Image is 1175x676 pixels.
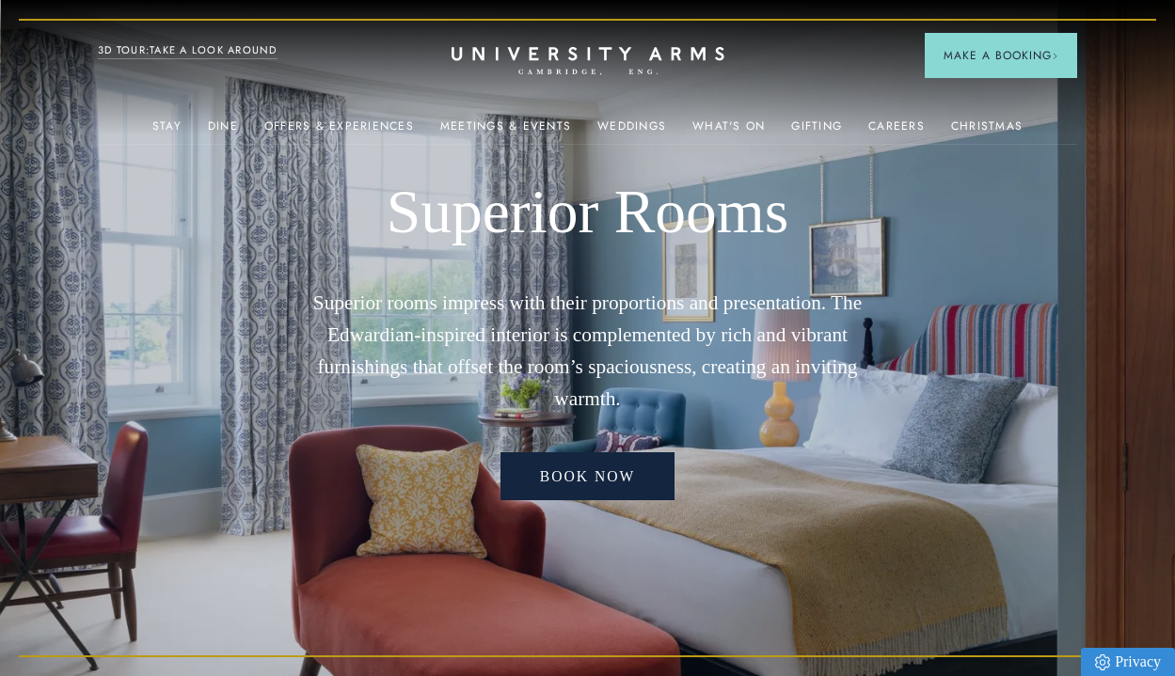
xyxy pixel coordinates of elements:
h1: Superior Rooms [294,176,881,249]
button: Make a BookingArrow icon [925,33,1077,78]
a: Stay [152,119,182,144]
a: 3D TOUR:TAKE A LOOK AROUND [98,42,278,59]
a: Gifting [791,119,842,144]
a: Christmas [951,119,1023,144]
a: What's On [692,119,765,144]
a: Dine [208,119,238,144]
a: Home [452,47,724,76]
a: Offers & Experiences [264,119,414,144]
a: Weddings [597,119,666,144]
span: Make a Booking [944,47,1058,64]
a: Careers [868,119,925,144]
a: Book now [500,452,675,500]
p: Superior rooms impress with their proportions and presentation. The Edwardian-inspired interior i... [294,287,881,415]
img: Arrow icon [1052,53,1058,59]
a: Privacy [1081,648,1175,676]
img: Privacy [1095,654,1110,670]
a: Meetings & Events [440,119,571,144]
